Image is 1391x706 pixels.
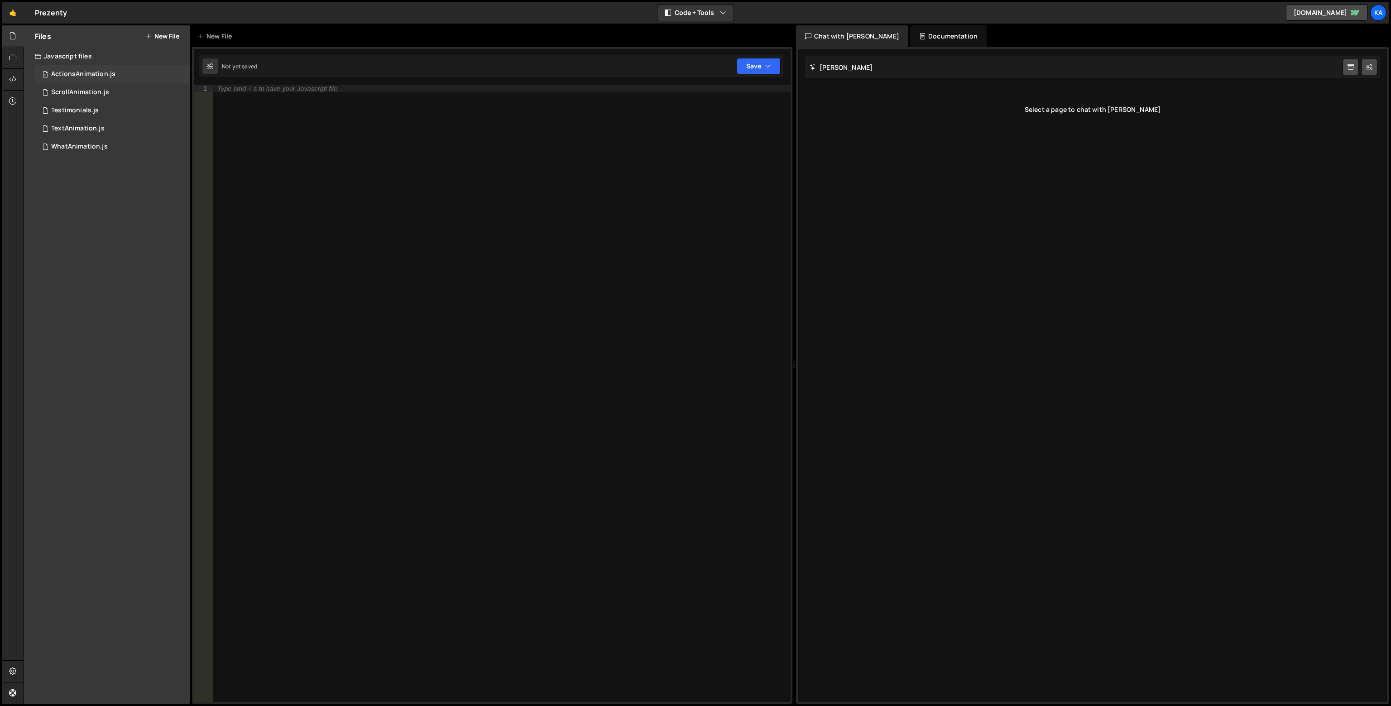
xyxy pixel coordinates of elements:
div: Not yet saved [222,62,257,70]
h2: Files [35,31,51,41]
a: 🤙 [2,2,24,24]
div: 16268/43879.js [35,120,190,138]
span: 5 [43,72,48,79]
button: New File [145,33,179,40]
div: Type cmd + s to save your Javascript file. [217,86,339,92]
div: 16268/43876.js [35,101,190,120]
div: Select a page to chat with [PERSON_NAME] [805,91,1380,128]
div: New File [197,32,235,41]
a: [DOMAIN_NAME] [1286,5,1367,21]
div: ScrollAnimation.js [51,88,109,96]
div: Testimonials.js [51,106,99,115]
h2: [PERSON_NAME] [810,63,873,72]
div: 16268/43877.js [35,65,190,83]
div: TextAnimation.js [51,125,105,133]
div: 16268/43880.js [35,138,190,156]
div: Prezenty [35,7,67,18]
div: 1 [194,85,213,92]
div: Documentation [910,25,987,47]
div: ActionsAnimation.js [51,70,115,78]
a: Ka [1370,5,1386,21]
div: 16268/43878.js [35,83,190,101]
div: Javascript files [24,47,190,65]
button: Save [737,58,781,74]
div: WhatAnimation.js [51,143,108,151]
button: Code + Tools [657,5,734,21]
div: Chat with [PERSON_NAME] [796,25,908,47]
